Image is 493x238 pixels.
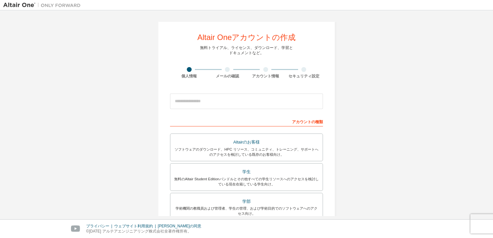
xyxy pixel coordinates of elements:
[174,138,319,147] div: Altairのお客様
[197,34,296,41] div: Altair Oneアカウントの作成
[208,74,247,79] div: メールの確認
[174,176,319,187] div: 無料のAltair Student Editionバンドルとその他すべての学生リソースへのアクセスを検討している現在在籍している学生向け。
[86,223,114,229] div: プライバシー
[246,74,285,79] div: アカウント情報
[89,229,191,233] font: [DATE] アルテアエンジニアリング株式会社全著作権所有。
[114,223,158,229] div: ウェブサイト利用規約
[285,74,323,79] div: セキュリティ設定
[158,223,205,229] div: [PERSON_NAME]の同意
[174,197,319,206] div: 学部
[170,116,323,126] div: アカウントの種類
[3,2,84,8] img: Altair One
[174,147,319,157] div: ソフトウェアのダウンロード、HPC リソース、コミュニティ、トレーニング、サポートへのアクセスを検討している既存のお客様向け。
[200,45,293,55] div: 無料トライアル、ライセンス、ダウンロード、学習と ドキュメントなど。
[71,225,80,232] img: youtube.svg
[86,229,205,234] p: ©
[170,74,208,79] div: 個人情報
[174,206,319,216] div: 学術機関の教職員および管理者、学生の管理、および学術目的でのソフトウェアへのアクセス向け。
[174,167,319,176] div: 学生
